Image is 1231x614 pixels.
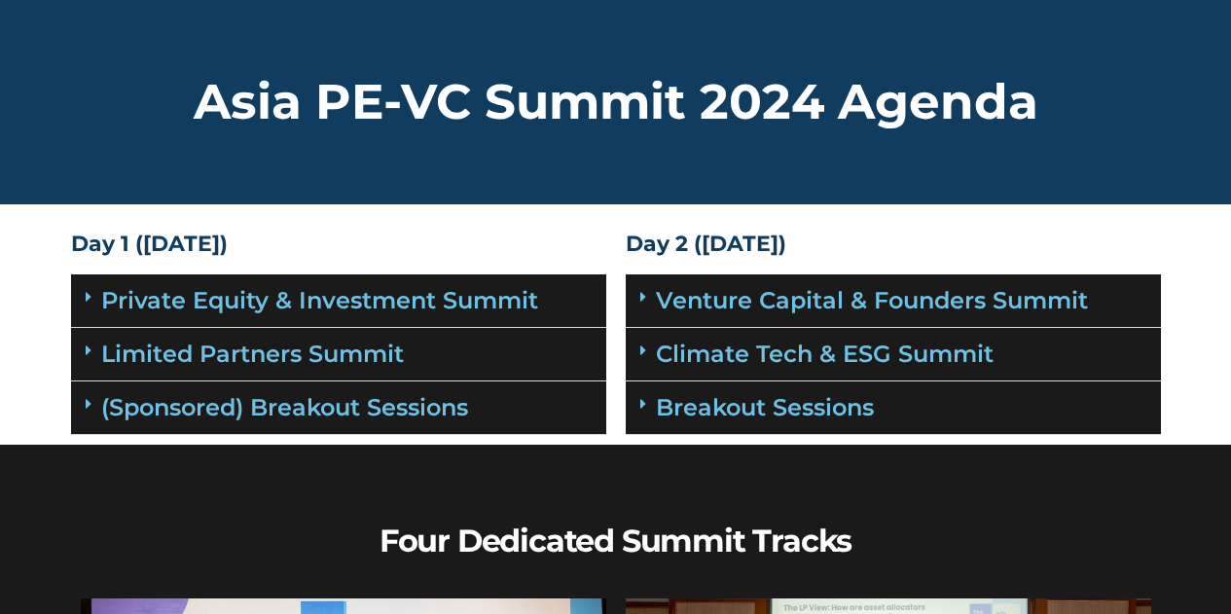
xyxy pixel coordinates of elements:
[656,340,994,368] a: Climate Tech & ESG Summit
[656,393,874,421] a: Breakout Sessions
[101,340,404,368] a: Limited Partners Summit
[101,286,538,314] a: Private Equity & Investment Summit
[71,78,1161,126] h2: Asia PE-VC Summit 2024 Agenda
[71,234,606,255] h4: Day 1 ([DATE])
[380,522,851,560] b: Four Dedicated Summit Tracks
[101,393,468,421] a: (Sponsored) Breakout Sessions
[656,286,1088,314] a: Venture Capital & Founders​ Summit
[626,234,1161,255] h4: Day 2 ([DATE])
